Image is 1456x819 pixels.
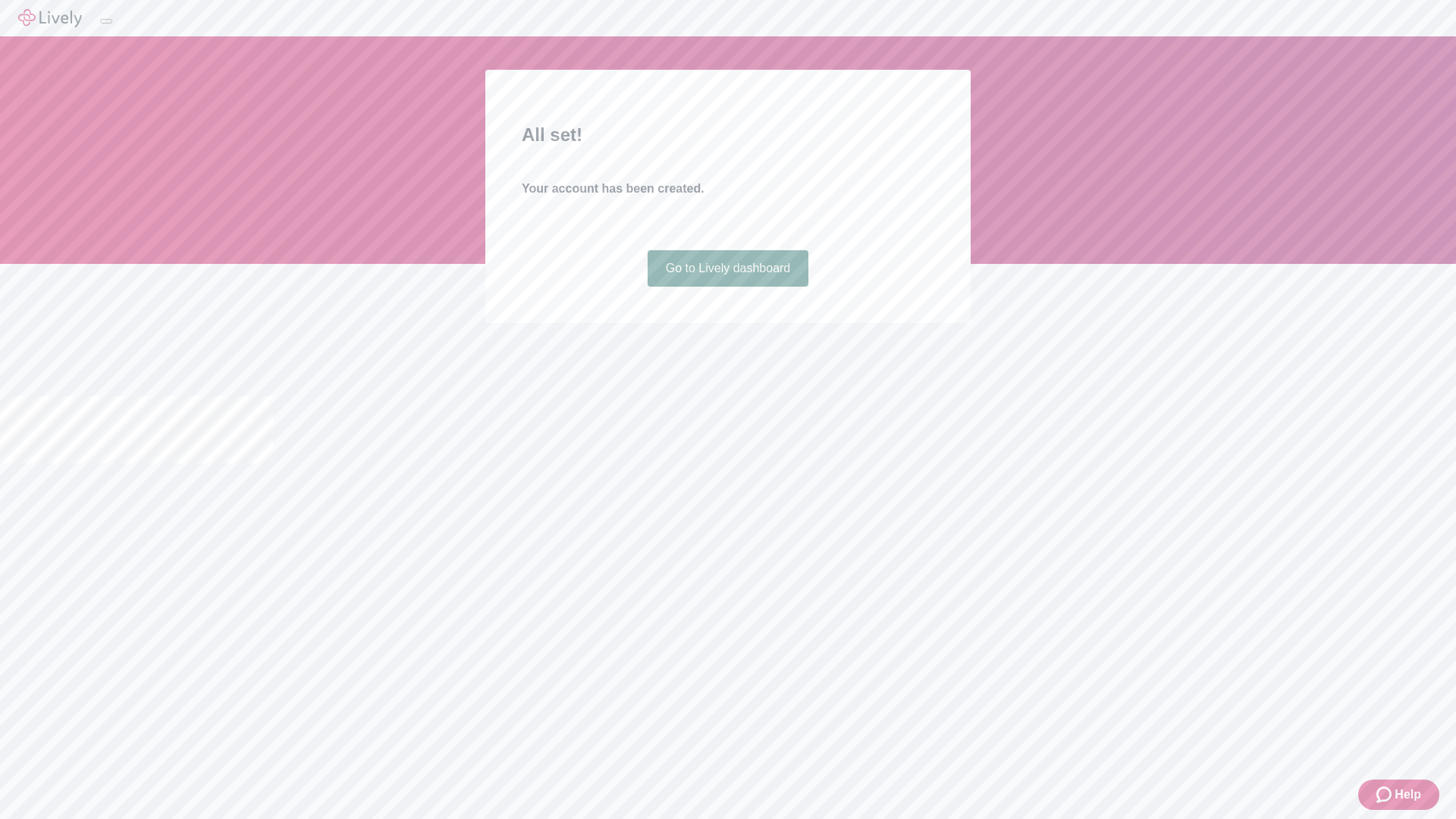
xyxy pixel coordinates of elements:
[648,250,809,287] a: Go to Lively dashboard
[522,180,934,198] h4: Your account has been created.
[522,121,934,149] h2: All set!
[1376,786,1395,804] svg: Zendesk support icon
[100,19,112,24] button: Log out
[1395,786,1421,804] span: Help
[1358,780,1439,810] button: Zendesk support iconHelp
[18,9,82,27] img: Lively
